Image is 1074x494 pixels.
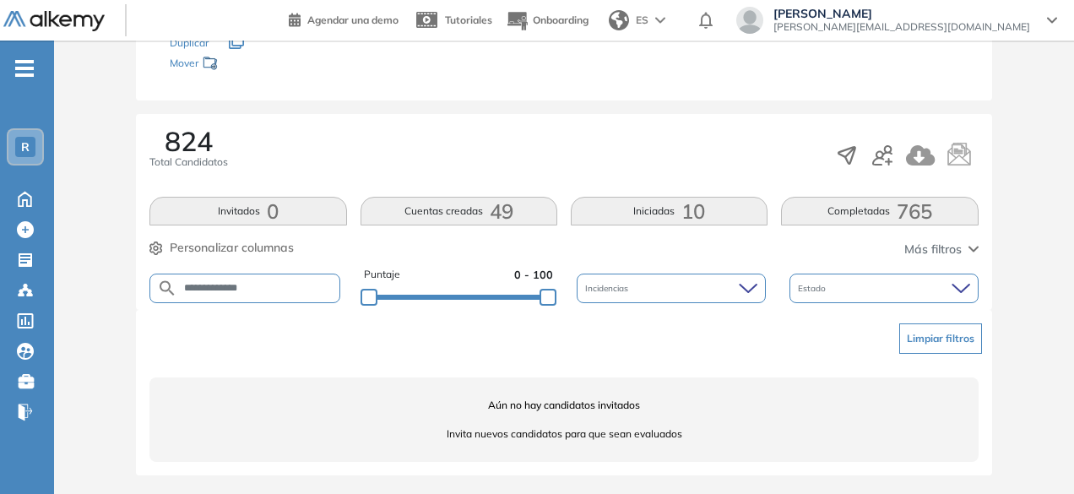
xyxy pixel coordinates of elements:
[170,36,209,49] span: Duplicar
[149,239,294,257] button: Personalizar columnas
[506,3,589,39] button: Onboarding
[655,17,665,24] img: arrow
[170,239,294,257] span: Personalizar columnas
[904,241,962,258] span: Más filtros
[149,155,228,170] span: Total Candidatos
[514,267,553,283] span: 0 - 100
[798,282,829,295] span: Estado
[571,197,768,225] button: Iniciadas10
[307,14,399,26] span: Agendar una demo
[577,274,766,303] div: Incidencias
[899,323,982,354] button: Limpiar filtros
[157,278,177,299] img: SEARCH_ALT
[636,13,648,28] span: ES
[149,197,346,225] button: Invitados0
[361,197,557,225] button: Cuentas creadas49
[904,241,979,258] button: Más filtros
[773,20,1030,34] span: [PERSON_NAME][EMAIL_ADDRESS][DOMAIN_NAME]
[3,11,105,32] img: Logo
[15,67,34,70] i: -
[781,197,978,225] button: Completadas765
[149,398,978,413] span: Aún no hay candidatos invitados
[170,49,339,80] div: Mover
[533,14,589,26] span: Onboarding
[609,10,629,30] img: world
[289,8,399,29] a: Agendar una demo
[364,267,400,283] span: Puntaje
[789,274,979,303] div: Estado
[21,140,30,154] span: R
[165,128,213,155] span: 824
[445,14,492,26] span: Tutoriales
[585,282,632,295] span: Incidencias
[149,426,978,442] span: Invita nuevos candidatos para que sean evaluados
[773,7,1030,20] span: [PERSON_NAME]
